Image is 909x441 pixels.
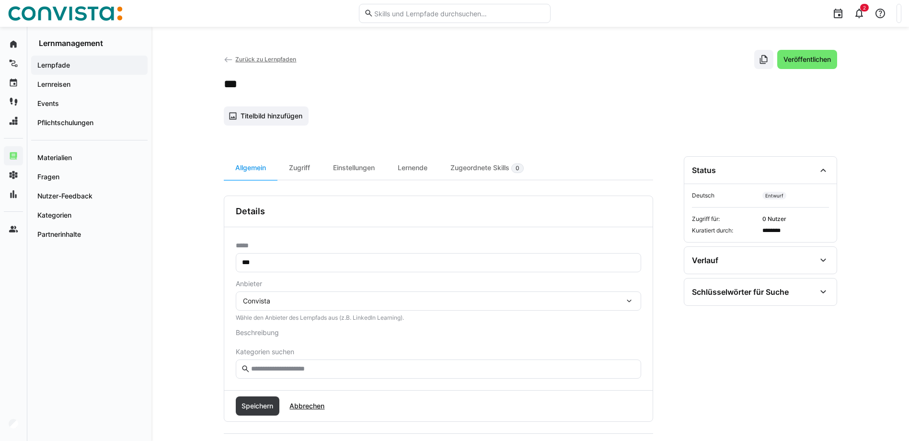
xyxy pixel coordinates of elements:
[692,192,759,199] span: Deutsch
[277,156,322,180] div: Zugriff
[236,396,280,416] button: Speichern
[236,280,262,288] span: Anbieter
[386,156,439,180] div: Lernende
[224,156,277,180] div: Allgemein
[224,106,309,126] button: Titelbild hinzufügen
[373,9,545,18] input: Skills und Lernpfade durchsuchen…
[236,314,404,321] span: Wähle den Anbieter des Lernpfads aus (z.B. LinkedIn Learning).
[283,396,331,416] button: Abbrechen
[692,227,759,234] span: Kuratiert durch:
[777,50,837,69] button: Veröffentlichen
[782,55,832,64] span: Veröffentlichen
[239,111,304,121] span: Titelbild hinzufügen
[322,156,386,180] div: Einstellungen
[863,5,866,11] span: 2
[236,329,641,337] div: Beschreibung
[692,165,716,175] div: Status
[235,56,296,63] span: Zurück zu Lernpfaden
[762,215,829,223] span: 0 Nutzer
[236,348,641,356] span: Kategorien suchen
[762,192,786,199] span: Entwurf
[236,206,265,217] h3: Details
[692,215,759,223] span: Zugriff für:
[516,164,519,172] span: 0
[692,255,718,265] div: Verlauf
[224,56,297,63] a: Zurück zu Lernpfaden
[240,401,275,411] span: Speichern
[692,287,789,297] div: Schlüsselwörter für Suche
[439,156,535,180] div: Zugeordnete Skills
[243,297,270,305] span: Convista
[288,401,326,411] span: Abbrechen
